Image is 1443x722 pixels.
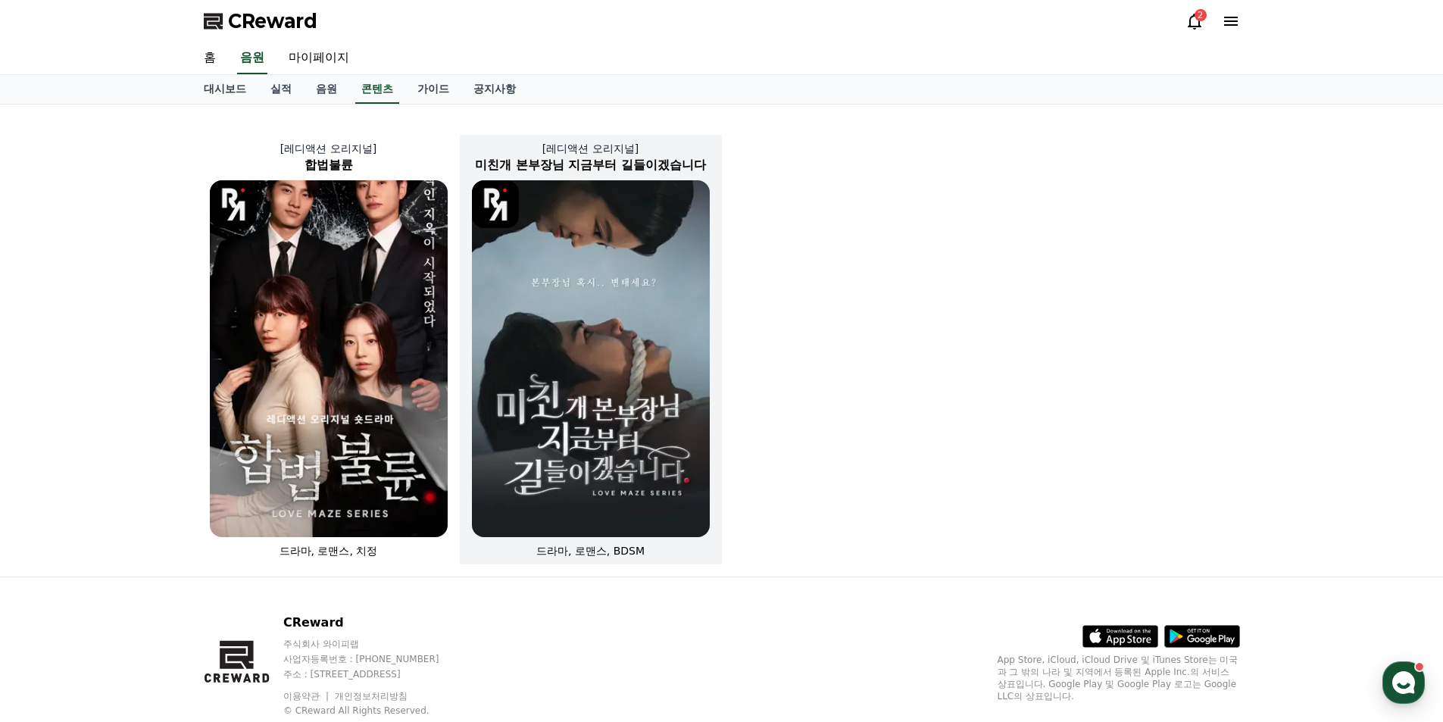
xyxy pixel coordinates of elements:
[460,141,722,156] p: [레디액션 오리지널]
[234,503,252,515] span: 설정
[335,691,408,702] a: 개인정보처리방침
[304,75,349,104] a: 음원
[228,9,317,33] span: CReward
[283,668,468,680] p: 주소 : [STREET_ADDRESS]
[283,653,468,665] p: 사업자등록번호 : [PHONE_NUMBER]
[472,180,710,537] img: 미친개 본부장님 지금부터 길들이겠습니다
[237,42,267,74] a: 음원
[198,156,460,174] h2: 합법불륜
[460,129,722,570] a: [레디액션 오리지널] 미친개 본부장님 지금부터 길들이겠습니다 미친개 본부장님 지금부터 길들이겠습니다 [object Object] Logo 드라마, 로맨스, BDSM
[276,42,361,74] a: 마이페이지
[283,614,468,632] p: CReward
[210,180,448,537] img: 합법불륜
[283,638,468,650] p: 주식회사 와이피랩
[210,180,258,228] img: [object Object] Logo
[258,75,304,104] a: 실적
[1185,12,1204,30] a: 2
[192,42,228,74] a: 홈
[204,9,317,33] a: CReward
[998,654,1240,702] p: App Store, iCloud, iCloud Drive 및 iTunes Store는 미국과 그 밖의 나라 및 지역에서 등록된 Apple Inc.의 서비스 상표입니다. Goo...
[405,75,461,104] a: 가이드
[192,75,258,104] a: 대시보드
[536,545,645,557] span: 드라마, 로맨스, BDSM
[472,180,520,228] img: [object Object] Logo
[198,129,460,570] a: [레디액션 오리지널] 합법불륜 합법불륜 [object Object] Logo 드라마, 로맨스, 치정
[355,75,399,104] a: 콘텐츠
[280,545,378,557] span: 드라마, 로맨스, 치정
[283,691,331,702] a: 이용약관
[461,75,528,104] a: 공지사항
[1195,9,1207,21] div: 2
[460,156,722,174] h2: 미친개 본부장님 지금부터 길들이겠습니다
[195,480,291,518] a: 설정
[198,141,460,156] p: [레디액션 오리지널]
[5,480,100,518] a: 홈
[139,504,157,516] span: 대화
[48,503,57,515] span: 홈
[283,705,468,717] p: © CReward All Rights Reserved.
[100,480,195,518] a: 대화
